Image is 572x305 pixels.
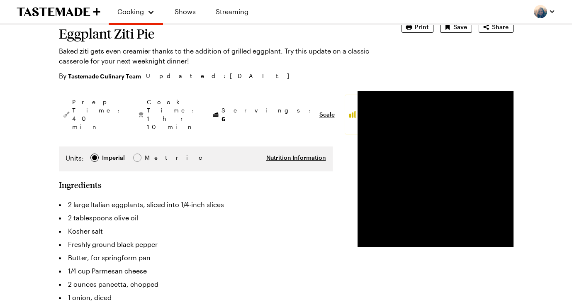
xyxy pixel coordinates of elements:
a: Tastemade Culinary Team [68,71,141,81]
span: Servings: [221,106,315,123]
div: Imperial Metric [66,153,162,165]
div: Metric [145,153,162,162]
span: Cook Time: 1 hr 10 min [147,98,198,131]
h2: Ingredients [59,180,102,190]
video-js: Video Player [358,91,514,247]
button: Profile picture [534,5,555,18]
h1: Eggplant Ziti Pie [59,26,378,41]
li: 2 ounces pancetta, chopped [59,278,333,291]
button: Nutrition Information [266,154,326,162]
button: Save recipe [440,21,472,33]
button: Cooking [117,3,155,20]
button: Print [402,21,433,33]
li: Butter, for springform pan [59,251,333,264]
span: Prep Time: 40 min [72,98,124,131]
p: Baked ziti gets even creamier thanks to the addition of grilled eggplant. Try this update on a cl... [59,46,378,66]
img: Profile picture [534,5,547,18]
a: To Tastemade Home Page [17,7,100,17]
span: Updated : [DATE] [146,71,297,81]
span: Save [453,23,467,31]
li: Freshly ground black pepper [59,238,333,251]
span: 6 [221,115,225,122]
div: Imperial [102,153,125,162]
p: By [59,71,141,81]
li: 1/4 cup Parmesan cheese [59,264,333,278]
span: Print [415,23,428,31]
span: Metric [145,153,163,162]
span: Imperial [102,153,126,162]
span: Cooking [117,7,144,15]
label: Units: [66,153,84,163]
li: 1 onion, diced [59,291,333,304]
li: Kosher salt [59,224,333,238]
button: Scale [319,110,335,119]
li: 2 large Italian eggplants, sliced into 1/4-inch slices [59,198,333,211]
button: Share [479,21,514,33]
span: Share [492,23,509,31]
li: 2 tablespoons olive oil [59,211,333,224]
